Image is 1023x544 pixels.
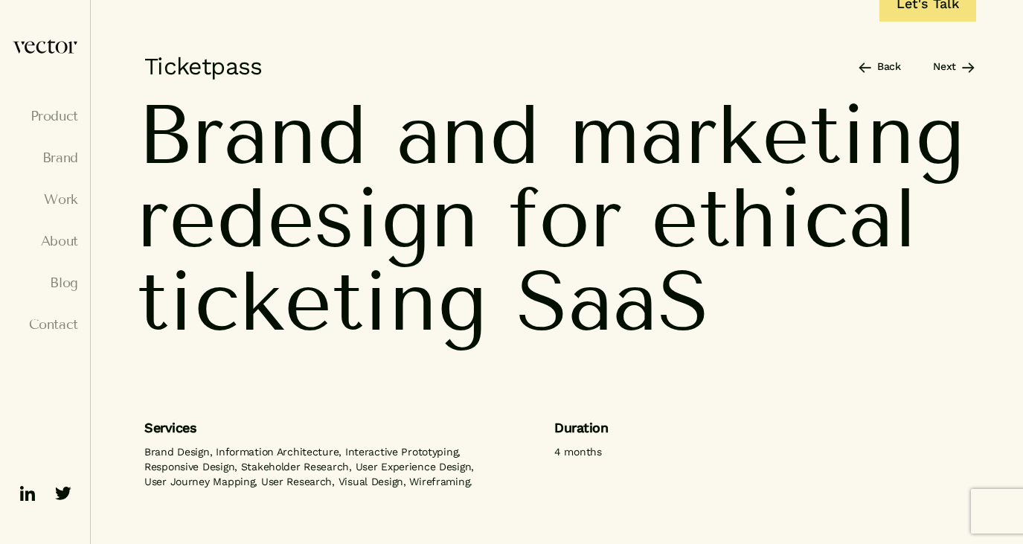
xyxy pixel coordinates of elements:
[144,444,493,489] p: Brand Design, Information Architecture, Interactive Prototyping, Responsive Design, Stakeholder R...
[508,176,622,260] span: for
[397,93,540,176] span: and
[516,260,710,343] span: SaaS
[12,275,78,290] a: Blog
[933,59,975,74] a: Next
[554,417,608,438] h6: Duration
[12,317,78,332] a: Contact
[137,51,263,81] h5: Ticketpass
[651,176,917,260] span: ethical
[137,260,487,343] span: ticketing
[12,109,78,124] a: Product
[144,417,493,438] h6: Services
[137,93,368,176] span: Brand
[16,481,39,505] img: ico-linkedin
[12,192,78,207] a: Work
[137,176,479,260] span: redesign
[16,253,31,291] em: menu
[554,446,602,458] em: 4 months
[569,93,965,176] span: marketing
[859,59,901,74] a: Back
[12,234,78,249] a: About
[51,481,75,505] img: ico-twitter-fill
[12,150,78,165] a: Brand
